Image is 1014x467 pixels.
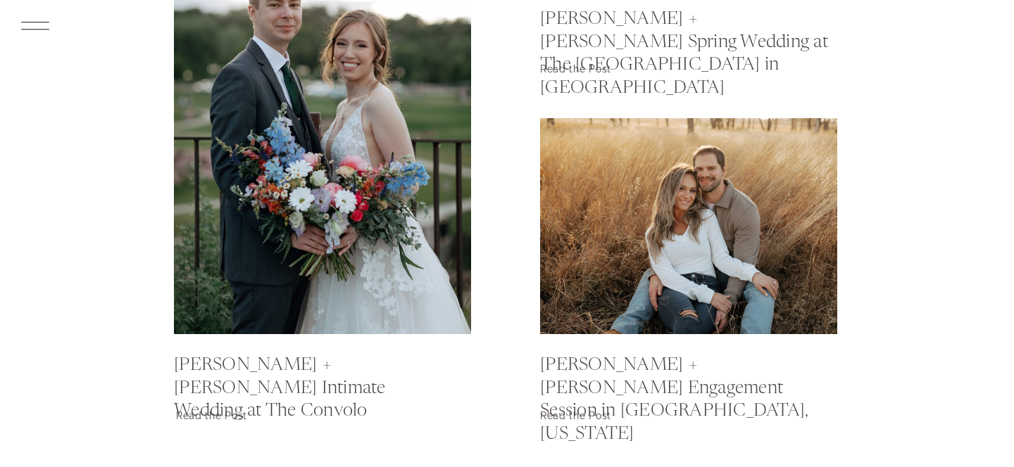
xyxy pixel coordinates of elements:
[540,59,647,79] a: Read the Post
[176,406,283,426] a: Read the Post
[540,8,830,63] a: [PERSON_NAME] + [PERSON_NAME] Spring Wedding at The [GEOGRAPHIC_DATA] in [GEOGRAPHIC_DATA]
[540,406,647,426] a: Read the Post
[540,354,824,406] a: [PERSON_NAME] + [PERSON_NAME] Engagement Session in [GEOGRAPHIC_DATA], [US_STATE]
[174,354,417,406] a: [PERSON_NAME] + [PERSON_NAME] Intimate Wedding at The Convolo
